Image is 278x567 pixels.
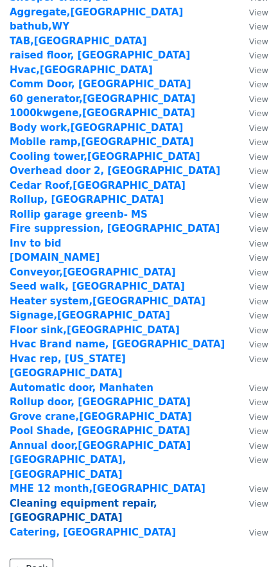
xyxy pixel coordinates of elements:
[10,151,200,162] strong: Cooling tower,[GEOGRAPHIC_DATA]
[249,426,268,436] small: View
[249,484,268,494] small: View
[10,310,170,321] a: Signage,[GEOGRAPHIC_DATA]
[236,396,268,408] a: View
[249,397,268,407] small: View
[10,483,205,494] a: MHE 12 month,[GEOGRAPHIC_DATA]
[10,64,153,76] a: Hvac,[GEOGRAPHIC_DATA]
[10,295,205,307] a: Heater system,[GEOGRAPHIC_DATA]
[10,223,220,234] a: Fire suppression, [GEOGRAPHIC_DATA]
[249,268,268,277] small: View
[236,136,268,148] a: View
[236,266,268,278] a: View
[249,123,268,133] small: View
[249,340,268,349] small: View
[249,412,268,422] small: View
[249,239,268,249] small: View
[10,209,148,220] strong: Rollip garage greenb- MS
[10,238,62,249] a: Inv to bid
[249,441,268,451] small: View
[10,324,180,336] a: Floor sink,[GEOGRAPHIC_DATA]
[10,78,191,90] a: Comm Door, [GEOGRAPHIC_DATA]
[10,165,220,177] a: Overhead door 2, [GEOGRAPHIC_DATA]
[10,281,185,292] a: Seed walk, [GEOGRAPHIC_DATA]
[236,440,268,451] a: View
[249,383,268,393] small: View
[249,109,268,118] small: View
[249,137,268,147] small: View
[10,338,225,350] strong: Hvac Brand name, [GEOGRAPHIC_DATA]
[236,107,268,119] a: View
[10,21,69,32] a: bathub,WY
[10,266,176,278] a: Conveyor,[GEOGRAPHIC_DATA]
[236,49,268,61] a: View
[10,6,183,18] a: Aggregate,[GEOGRAPHIC_DATA]
[236,295,268,307] a: View
[236,209,268,220] a: View
[249,80,268,89] small: View
[236,252,268,263] a: View
[10,122,183,134] a: Body work,[GEOGRAPHIC_DATA]
[236,411,268,423] a: View
[249,94,268,104] small: View
[249,455,268,465] small: View
[10,353,126,379] a: Hvac rep, [US_STATE][GEOGRAPHIC_DATA]
[236,425,268,437] a: View
[10,136,194,148] a: Mobile ramp,[GEOGRAPHIC_DATA]
[249,195,268,205] small: View
[249,51,268,60] small: View
[236,180,268,191] a: View
[10,411,192,423] a: Grove crane,[GEOGRAPHIC_DATA]
[10,498,157,524] a: Cleaning equipment repair,[GEOGRAPHIC_DATA]
[236,78,268,90] a: View
[10,454,126,480] strong: [GEOGRAPHIC_DATA],[GEOGRAPHIC_DATA]
[249,65,268,75] small: View
[236,353,268,365] a: View
[236,238,268,249] a: View
[249,166,268,176] small: View
[214,505,278,567] iframe: Chat Widget
[249,253,268,263] small: View
[249,311,268,320] small: View
[10,49,190,61] a: raised floor, [GEOGRAPHIC_DATA]
[249,22,268,31] small: View
[236,165,268,177] a: View
[236,483,268,494] a: View
[236,223,268,234] a: View
[10,382,153,394] a: Automatic door, Manhaten
[236,93,268,105] a: View
[249,354,268,364] small: View
[249,37,268,46] small: View
[249,282,268,292] small: View
[10,107,195,119] a: 1000kwgene,[GEOGRAPHIC_DATA]
[249,499,268,509] small: View
[236,122,268,134] a: View
[10,93,195,105] a: 60 generator,[GEOGRAPHIC_DATA]
[249,210,268,220] small: View
[10,194,164,205] a: Rollup, [GEOGRAPHIC_DATA]
[249,181,268,191] small: View
[236,310,268,321] a: View
[10,527,176,538] a: Catering, [GEOGRAPHIC_DATA]
[236,338,268,350] a: View
[10,396,191,408] a: Rollup door, [GEOGRAPHIC_DATA]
